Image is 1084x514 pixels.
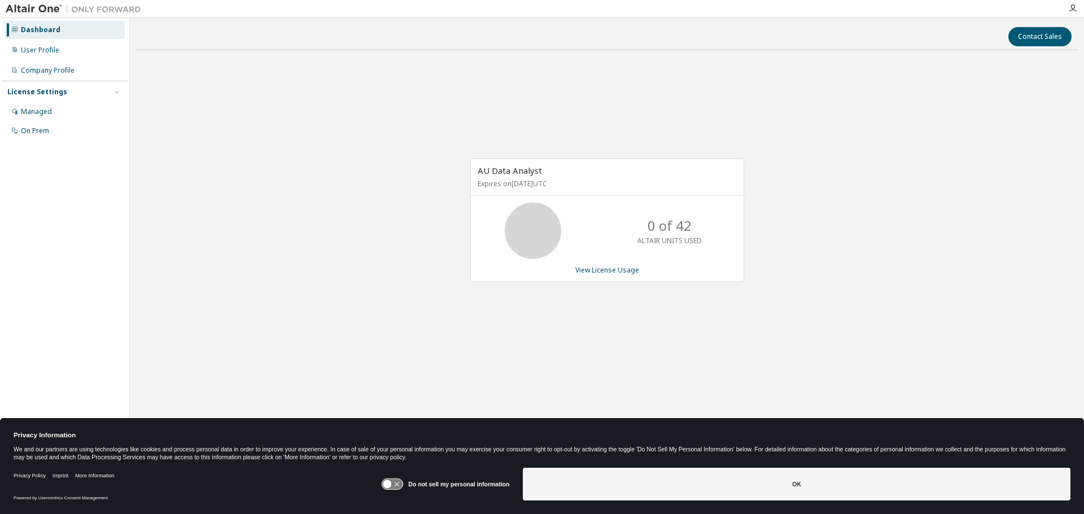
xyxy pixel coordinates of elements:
[21,25,60,34] div: Dashboard
[21,46,59,55] div: User Profile
[6,3,147,15] img: Altair One
[575,265,639,275] a: View License Usage
[648,216,692,235] p: 0 of 42
[21,126,49,135] div: On Prem
[21,66,75,75] div: Company Profile
[478,179,734,188] p: Expires on [DATE] UTC
[478,165,542,176] span: AU Data Analyst
[637,236,702,245] p: ALTAIR UNITS USED
[21,107,52,116] div: Managed
[7,87,67,96] div: License Settings
[1008,27,1072,46] button: Contact Sales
